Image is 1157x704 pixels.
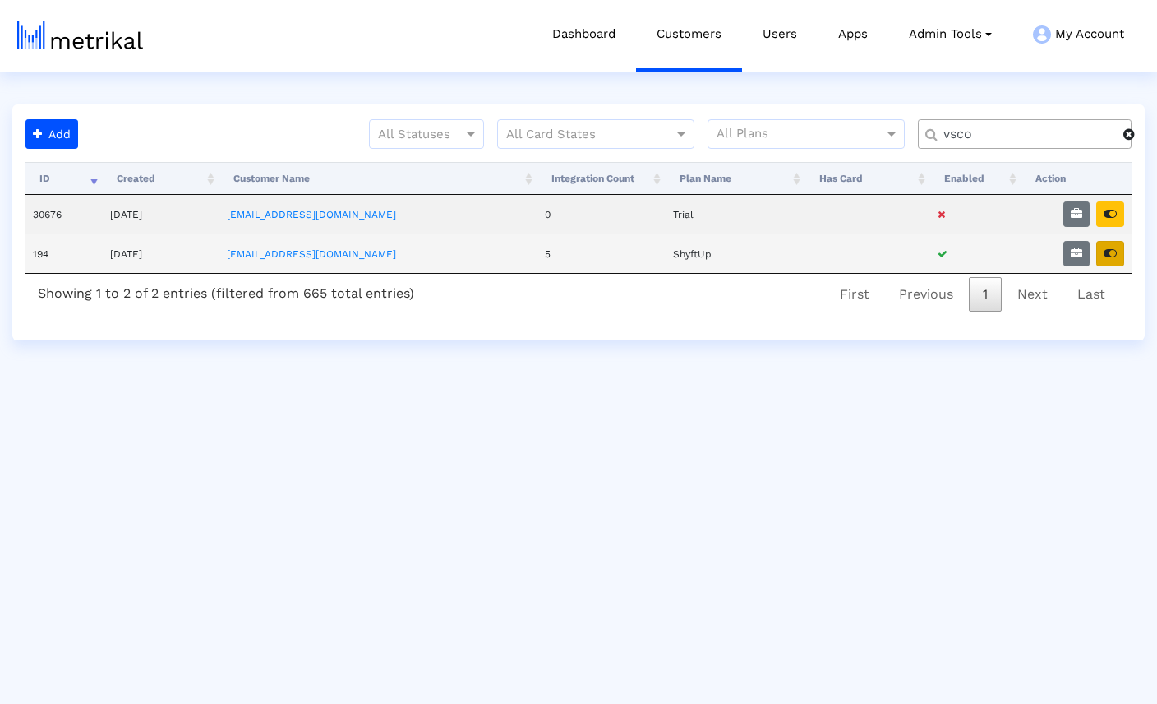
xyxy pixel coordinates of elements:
[665,195,804,234] td: Trial
[25,195,102,234] td: 30676
[227,248,396,260] a: [EMAIL_ADDRESS][DOMAIN_NAME]
[506,124,656,146] input: All Card States
[102,195,219,234] td: [DATE]
[665,234,804,273] td: ShyftUp
[929,162,1021,195] th: Enabled: activate to sort column ascending
[717,124,887,146] input: All Plans
[102,162,219,195] th: Created: activate to sort column ascending
[932,126,1123,143] input: Customer Name
[1021,162,1132,195] th: Action
[969,277,1002,312] a: 1
[826,277,883,312] a: First
[1063,277,1119,312] a: Last
[25,119,78,149] button: Add
[25,274,427,308] div: Showing 1 to 2 of 2 entries (filtered from 665 total entries)
[537,195,665,234] td: 0
[885,277,967,312] a: Previous
[25,234,102,273] td: 194
[1003,277,1062,312] a: Next
[665,162,804,195] th: Plan Name: activate to sort column ascending
[102,234,219,273] td: [DATE]
[219,162,537,195] th: Customer Name: activate to sort column ascending
[1033,25,1051,44] img: my-account-menu-icon.png
[537,234,665,273] td: 5
[537,162,665,195] th: Integration Count: activate to sort column ascending
[25,162,102,195] th: ID: activate to sort column ascending
[17,21,143,49] img: metrical-logo-light.png
[227,209,396,220] a: [EMAIL_ADDRESS][DOMAIN_NAME]
[804,162,929,195] th: Has Card: activate to sort column ascending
